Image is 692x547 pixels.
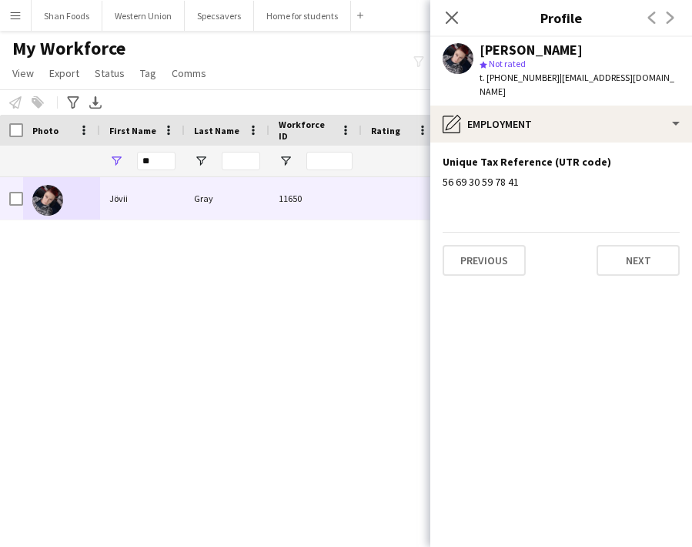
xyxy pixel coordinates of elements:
span: | [EMAIL_ADDRESS][DOMAIN_NAME] [480,72,674,97]
a: Export [43,63,85,83]
input: Workforce ID Filter Input [306,152,353,170]
input: Last Name Filter Input [222,152,260,170]
span: Status [95,66,125,80]
img: Jövii Gray [32,185,63,216]
span: Tag [140,66,156,80]
span: t. [PHONE_NUMBER] [480,72,560,83]
button: Open Filter Menu [109,154,123,168]
div: [PERSON_NAME] [480,43,583,57]
span: First Name [109,125,156,136]
div: 56 69 30 59 78 41 [443,175,680,189]
button: Next [597,245,680,276]
app-action-btn: Advanced filters [64,93,82,112]
span: Photo [32,125,59,136]
div: Gray [185,177,269,220]
span: Not rated [489,58,526,69]
button: Home for students [254,1,351,31]
button: Shan Foods [32,1,102,31]
span: Comms [172,66,206,80]
h3: Unique Tax Reference (UTR code) [443,155,611,169]
button: Specsavers [185,1,254,31]
span: Export [49,66,79,80]
button: Previous [443,245,526,276]
div: Jövii [100,177,185,220]
span: Rating [371,125,400,136]
a: Comms [165,63,212,83]
div: Employment [430,106,692,143]
span: My Workforce [12,37,125,60]
input: First Name Filter Input [137,152,176,170]
button: Western Union [102,1,185,31]
app-action-btn: Export XLSX [86,93,105,112]
a: View [6,63,40,83]
h3: Profile [430,8,692,28]
div: 11650 [269,177,362,220]
span: Last Name [194,125,239,136]
a: Status [89,63,131,83]
span: View [12,66,34,80]
button: Open Filter Menu [279,154,293,168]
span: Workforce ID [279,119,334,142]
a: Tag [134,63,162,83]
button: Open Filter Menu [194,154,208,168]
